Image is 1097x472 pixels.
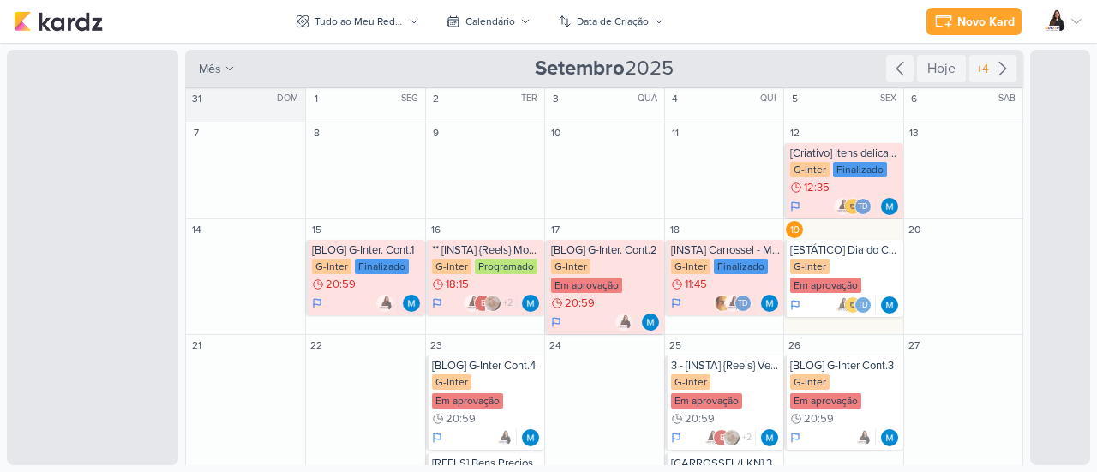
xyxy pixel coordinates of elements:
[790,431,800,445] div: Em Andamento
[535,55,674,82] span: 2025
[522,295,539,312] img: MARIANA MIRANDA
[790,374,830,390] div: G-Inter
[484,295,501,312] img: Sarah Violante
[615,314,637,331] div: Colaboradores: Amannda Primo
[844,198,861,215] img: IDBOX - Agência de Design
[312,259,351,274] div: G-Inter
[957,13,1015,31] div: Novo Kard
[547,337,564,354] div: 24
[615,314,632,331] img: Amannda Primo
[551,243,660,257] div: [BLOG] G-Inter. Cont.2
[667,90,684,107] div: 4
[834,296,876,314] div: Colaboradores: Amannda Primo, IDBOX - Agência de Design, Thais de carvalho
[547,221,564,238] div: 17
[906,221,923,238] div: 20
[906,90,923,107] div: 6
[881,429,898,446] img: MARIANA MIRANDA
[671,259,710,274] div: G-Inter
[428,221,445,238] div: 16
[521,92,543,105] div: TER
[703,429,720,446] img: Amannda Primo
[858,203,868,212] p: Td
[761,429,778,446] img: MARIANA MIRANDA
[854,429,876,446] div: Colaboradores: Amannda Primo
[481,300,485,308] p: e
[522,295,539,312] div: Responsável: MARIANA MIRANDA
[671,393,742,409] div: Em aprovação
[432,243,541,257] div: ** [INSTA] {Reels} Montagem do Castelo - Sobre a mudança
[547,90,564,107] div: 3
[446,413,476,425] span: 20:59
[432,296,442,310] div: Em Andamento
[671,457,780,470] div: [CARROSSEL/LKN] 3 Passos - Mobilidade
[790,393,861,409] div: Em aprovação
[667,124,684,141] div: 11
[642,314,659,331] div: Responsável: MARIANA MIRANDA
[551,259,590,274] div: G-Inter
[703,429,756,446] div: Colaboradores: Amannda Primo, emersongranero@ginter.com.br, Sarah Violante, Thais de carvalho, ma...
[720,434,724,443] p: e
[854,198,872,215] div: Thais de carvalho
[760,92,782,105] div: QUI
[188,337,205,354] div: 21
[926,8,1022,35] button: Novo Kard
[917,55,966,82] div: Hoje
[432,431,442,445] div: Em Andamento
[906,337,923,354] div: 27
[551,278,622,293] div: Em aprovação
[844,296,861,314] img: IDBOX - Agência de Design
[522,429,539,446] img: MARIANA MIRANDA
[432,457,541,470] div: [REELS] Bens Preciosos
[834,198,851,215] img: Amannda Primo
[761,295,778,312] div: Responsável: MARIANA MIRANDA
[501,296,513,310] span: +2
[714,295,731,312] img: Leandro Guedes
[858,302,868,310] p: Td
[475,259,537,274] div: Programado
[642,314,659,331] img: MARIANA MIRANDA
[432,359,541,373] div: [BLOG] G-Inter Cont.4
[804,182,830,194] span: 12:35
[522,429,539,446] div: Responsável: MARIANA MIRANDA
[786,221,803,238] div: 19
[723,429,740,446] img: Sarah Violante
[376,295,393,312] img: Amannda Primo
[551,315,561,329] div: Em Andamento
[786,337,803,354] div: 26
[833,162,887,177] div: Finalizado
[738,300,748,308] p: Td
[312,243,421,257] div: [BLOG] G-Inter. Cont.1
[790,278,861,293] div: Em aprovação
[786,90,803,107] div: 5
[308,337,325,354] div: 22
[881,296,898,314] div: Responsável: MARIANA MIRANDA
[376,295,398,312] div: Colaboradores: Amannda Primo
[446,278,469,290] span: 18:15
[834,198,876,215] div: Colaboradores: Amannda Primo, IDBOX - Agência de Design, Thais de carvalho
[880,92,902,105] div: SEX
[432,393,503,409] div: Em aprovação
[790,146,899,160] div: [Criativo] Itens delicados
[403,295,420,312] div: Responsável: MARIANA MIRANDA
[277,92,303,105] div: DOM
[671,296,681,310] div: Em Andamento
[199,60,221,78] span: mês
[547,124,564,141] div: 10
[685,278,707,290] span: 11:45
[495,429,513,446] img: Amannda Primo
[464,295,481,312] img: Amannda Primo
[638,92,662,105] div: QUA
[188,124,205,141] div: 7
[474,295,491,312] div: emersongranero@ginter.com.br
[761,429,778,446] div: Responsável: MARIANA MIRANDA
[714,259,768,274] div: Finalizado
[188,221,205,238] div: 14
[401,92,423,105] div: SEG
[713,429,730,446] div: emersongranero@ginter.com.br
[312,296,322,310] div: Em Andamento
[667,337,684,354] div: 25
[432,374,471,390] div: G-Inter
[432,259,471,274] div: G-Inter
[973,60,992,78] div: +4
[790,359,899,373] div: [BLOG] G-Inter Cont.3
